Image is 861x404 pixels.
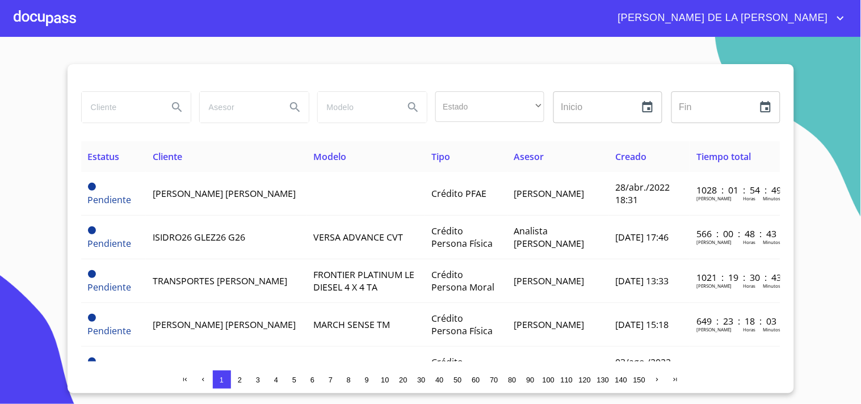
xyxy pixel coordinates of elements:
[82,92,159,123] input: search
[490,376,498,384] span: 70
[347,376,351,384] span: 8
[431,312,493,337] span: Crédito Persona Física
[508,376,516,384] span: 80
[503,371,522,389] button: 80
[743,283,755,289] p: Horas
[514,275,585,287] span: [PERSON_NAME]
[696,150,751,163] span: Tiempo total
[615,150,646,163] span: Creado
[576,371,594,389] button: 120
[314,150,347,163] span: Modelo
[292,376,296,384] span: 5
[417,376,425,384] span: 30
[612,371,631,389] button: 140
[743,195,755,201] p: Horas
[696,184,773,196] p: 1028 : 01 : 54 : 49
[282,94,309,121] button: Search
[163,94,191,121] button: Search
[696,228,773,240] p: 566 : 00 : 48 : 43
[400,94,427,121] button: Search
[329,376,333,384] span: 7
[153,318,296,331] span: [PERSON_NAME] [PERSON_NAME]
[514,318,585,331] span: [PERSON_NAME]
[399,376,407,384] span: 20
[153,231,245,243] span: ISIDRO26 GLEZ26 G26
[304,371,322,389] button: 6
[358,371,376,389] button: 9
[558,371,576,389] button: 110
[88,357,96,365] span: Pendiente
[597,376,609,384] span: 130
[274,376,278,384] span: 4
[453,376,461,384] span: 50
[696,326,732,333] p: [PERSON_NAME]
[594,371,612,389] button: 130
[763,239,780,245] p: Minutos
[88,193,132,206] span: Pendiente
[435,91,544,122] div: ​
[696,315,773,327] p: 649 : 23 : 18 : 03
[543,376,555,384] span: 100
[431,150,450,163] span: Tipo
[88,237,132,250] span: Pendiente
[763,326,780,333] p: Minutos
[514,150,544,163] span: Asesor
[314,268,415,293] span: FRONTIER PLATINUM LE DIESEL 4 X 4 TA
[431,371,449,389] button: 40
[88,226,96,234] span: Pendiente
[365,376,369,384] span: 9
[314,318,390,331] span: MARCH SENSE TM
[615,181,670,206] span: 28/abr./2022 18:31
[310,376,314,384] span: 6
[615,356,671,381] span: 03/ago./2022 17:02
[88,183,96,191] span: Pendiente
[285,371,304,389] button: 5
[435,376,443,384] span: 40
[376,371,394,389] button: 10
[318,92,395,123] input: search
[485,371,503,389] button: 70
[615,231,669,243] span: [DATE] 17:46
[200,92,277,123] input: search
[696,195,732,201] p: [PERSON_NAME]
[238,376,242,384] span: 2
[256,376,260,384] span: 3
[322,371,340,389] button: 7
[449,371,467,389] button: 50
[579,376,591,384] span: 120
[526,376,534,384] span: 90
[249,371,267,389] button: 3
[431,225,493,250] span: Crédito Persona Física
[153,150,182,163] span: Cliente
[267,371,285,389] button: 4
[153,187,296,200] span: [PERSON_NAME] [PERSON_NAME]
[394,371,413,389] button: 20
[610,9,834,27] span: [PERSON_NAME] DE LA [PERSON_NAME]
[381,376,389,384] span: 10
[522,371,540,389] button: 90
[763,195,780,201] p: Minutos
[561,376,573,384] span: 110
[743,239,755,245] p: Horas
[88,281,132,293] span: Pendiente
[696,283,732,289] p: [PERSON_NAME]
[615,376,627,384] span: 140
[467,371,485,389] button: 60
[213,371,231,389] button: 1
[88,325,132,337] span: Pendiente
[540,371,558,389] button: 100
[431,187,486,200] span: Crédito PFAE
[696,239,732,245] p: [PERSON_NAME]
[431,356,493,381] span: Crédito Persona Física
[220,376,224,384] span: 1
[633,376,645,384] span: 150
[696,271,773,284] p: 1021 : 19 : 30 : 43
[88,270,96,278] span: Pendiente
[413,371,431,389] button: 30
[514,225,585,250] span: Analista [PERSON_NAME]
[615,318,669,331] span: [DATE] 15:18
[763,283,780,289] p: Minutos
[610,9,847,27] button: account of current user
[340,371,358,389] button: 8
[743,326,755,333] p: Horas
